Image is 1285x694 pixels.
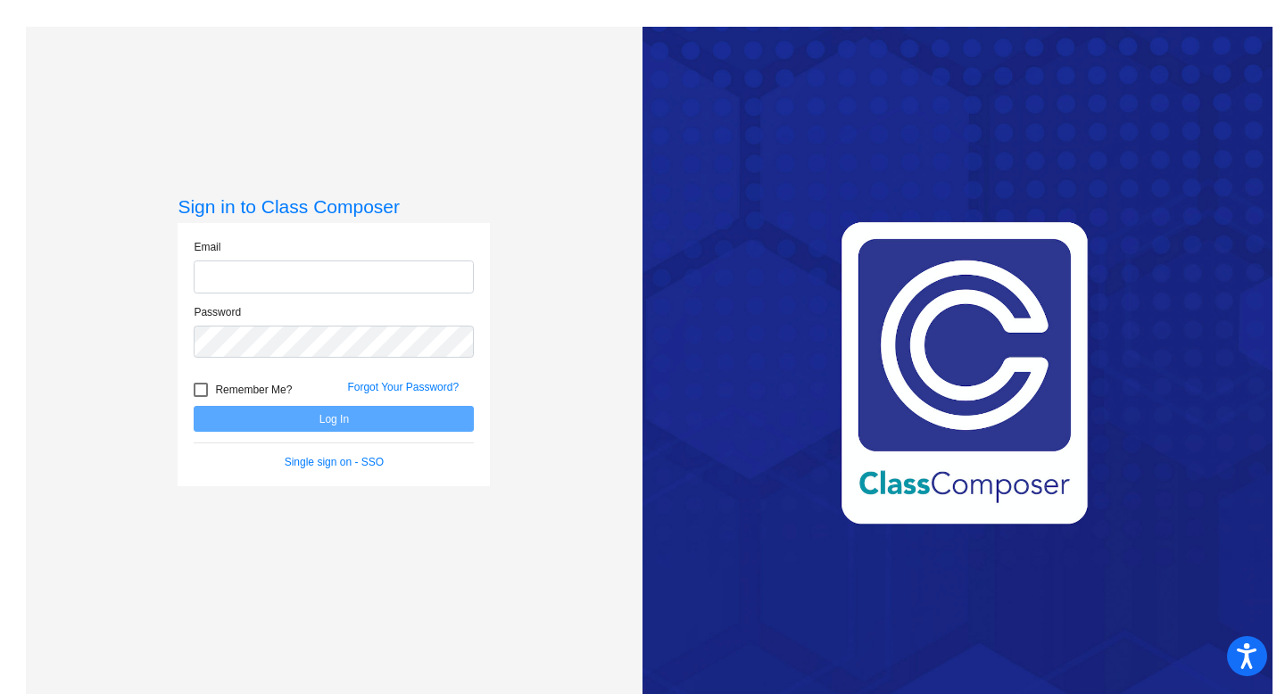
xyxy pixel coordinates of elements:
label: Email [194,239,220,255]
a: Single sign on - SSO [285,456,384,468]
a: Forgot Your Password? [347,381,459,393]
button: Log In [194,406,474,432]
h3: Sign in to Class Composer [178,195,490,218]
label: Password [194,304,241,320]
span: Remember Me? [215,379,292,401]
